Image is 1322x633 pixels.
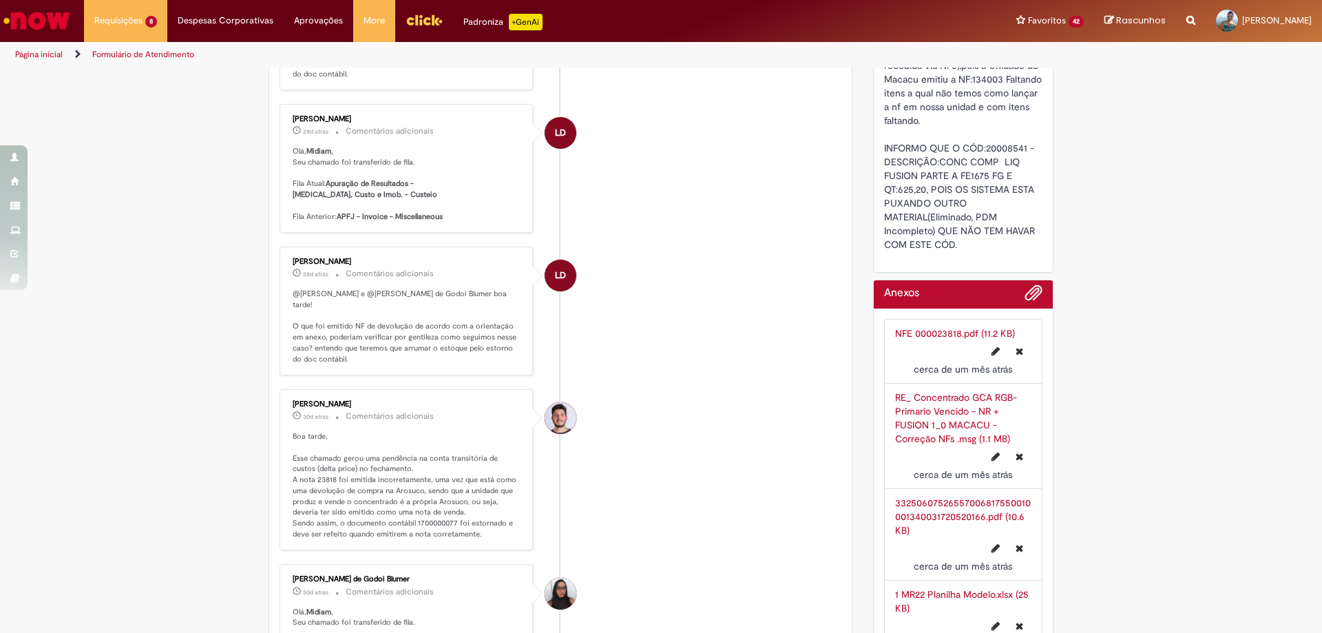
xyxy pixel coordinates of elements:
a: 33250607526557006817550010001340031720520166.pdf (10.6 KB) [895,497,1031,537]
button: Excluir 33250607526557006817550010001340031720520166.pdf [1007,537,1031,559]
p: Boa tarde, Esse chamado gerou uma pendência na conta transitória de custos (delta price) no fecha... [293,431,522,539]
div: Larissa Davide [545,260,576,291]
time: 25/08/2025 14:16:27 [914,363,1012,375]
img: click_logo_yellow_360x200.png [406,10,443,30]
small: Comentários adicionais [346,411,434,422]
span: Requisições [94,14,143,28]
a: RE_ Concentrado GCA RGB- Primario Vencido - NR + FUSION 1_0 MACACU - Correção NFs .msg (1.1 MB) [895,391,1017,445]
span: Favoritos [1028,14,1066,28]
span: 42 [1069,16,1084,28]
time: 22/08/2025 17:14:13 [914,560,1012,572]
div: Gabriel Perez De Andrade [545,402,576,434]
button: Editar nome de arquivo 33250607526557006817550010001340031720520166.pdf [983,537,1008,559]
time: 03/09/2025 16:04:15 [303,270,328,278]
small: Comentários adicionais [346,125,434,137]
div: Padroniza [463,14,543,30]
p: @[PERSON_NAME] e @[PERSON_NAME] de Godoi Blumer boa tarde! O que foi emitido NF de devolução de a... [293,289,522,364]
div: [PERSON_NAME] de Godoi Blumer [293,575,522,583]
span: cerca de um mês atrás [914,468,1012,481]
span: 30d atrás [303,588,328,596]
span: cerca de um mês atrás [914,560,1012,572]
span: 28d atrás [303,270,328,278]
div: [PERSON_NAME] [293,258,522,266]
span: Aprovações [294,14,343,28]
span: [PERSON_NAME] [1242,14,1312,26]
b: Apuração de Resultados - [MEDICAL_DATA], Custo e Imob. - Custeio [293,178,437,200]
a: Página inicial [15,49,63,60]
a: NFE 000023818.pdf (11.2 KB) [895,327,1015,340]
b: APFJ - Invoice - Miscellaneous [337,211,443,222]
span: LD [555,259,566,292]
button: Excluir NFE 000023818.pdf [1007,340,1031,362]
button: Excluir RE_ Concentrado GCA RGB- Primario Vencido - NR + FUSION 1_0 MACACU - Correção NFs .msg [1007,446,1031,468]
time: 01/09/2025 10:48:50 [303,588,328,596]
button: Editar nome de arquivo RE_ Concentrado GCA RGB- Primario Vencido - NR + FUSION 1_0 MACACU - Corre... [983,446,1008,468]
div: [PERSON_NAME] [293,115,522,123]
span: cerca de um mês atrás [914,363,1012,375]
p: Olá, , Seu chamado foi transferido de fila. Fila Atual: Fila Anterior: [293,146,522,222]
div: Larissa Davide [545,117,576,149]
b: Midiam [306,146,331,156]
span: 8 [145,16,157,28]
span: Despesas Corporativas [178,14,273,28]
time: 03/09/2025 16:04:16 [303,127,328,136]
span: 28d atrás [303,127,328,136]
b: Midiam [306,607,331,617]
span: More [364,14,385,28]
button: Editar nome de arquivo NFE 000023818.pdf [983,340,1008,362]
time: 22/08/2025 17:14:18 [914,468,1012,481]
button: Adicionar anexos [1025,284,1042,309]
div: Maisa Franco De Godoi Blumer [545,578,576,610]
span: 30d atrás [303,413,328,421]
div: [PERSON_NAME] [293,400,522,408]
a: Rascunhos [1104,14,1166,28]
span: LD [555,116,566,149]
p: +GenAi [509,14,543,30]
ul: Trilhas de página [10,42,871,68]
h2: Anexos [884,287,919,300]
a: 1 MR22 Planilha Modelo.xlsx (25 KB) [895,588,1029,614]
span: Rascunhos [1116,14,1166,27]
a: Formulário de Atendimento [92,49,194,60]
small: Comentários adicionais [346,268,434,280]
time: 01/09/2025 19:04:09 [303,413,328,421]
img: ServiceNow [1,7,72,34]
small: Comentários adicionais [346,586,434,598]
